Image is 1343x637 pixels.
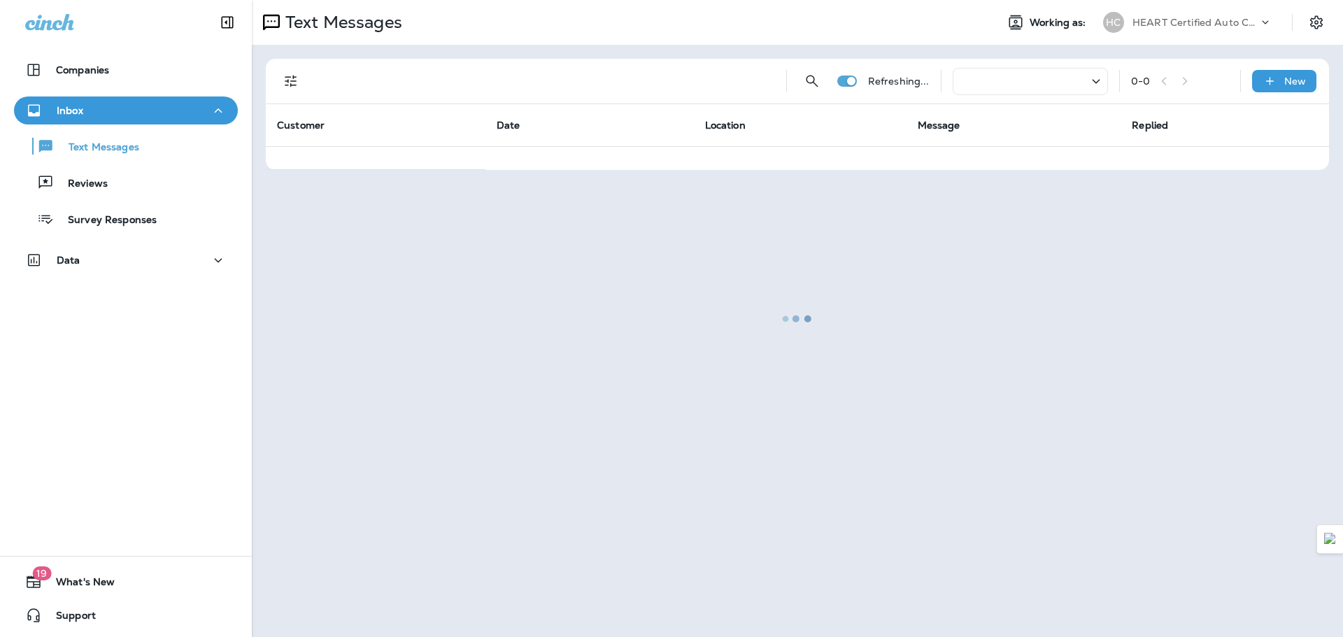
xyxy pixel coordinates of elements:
[57,105,83,116] p: Inbox
[14,168,238,197] button: Reviews
[55,141,139,155] p: Text Messages
[14,246,238,274] button: Data
[14,568,238,596] button: 19What's New
[14,96,238,124] button: Inbox
[1324,533,1337,545] img: Detect Auto
[14,204,238,234] button: Survey Responses
[208,8,247,36] button: Collapse Sidebar
[54,214,157,227] p: Survey Responses
[14,601,238,629] button: Support
[42,576,115,593] span: What's New
[14,131,238,161] button: Text Messages
[32,566,51,580] span: 19
[56,64,109,76] p: Companies
[57,255,80,266] p: Data
[42,610,96,627] span: Support
[1284,76,1306,87] p: New
[14,56,238,84] button: Companies
[54,178,108,191] p: Reviews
